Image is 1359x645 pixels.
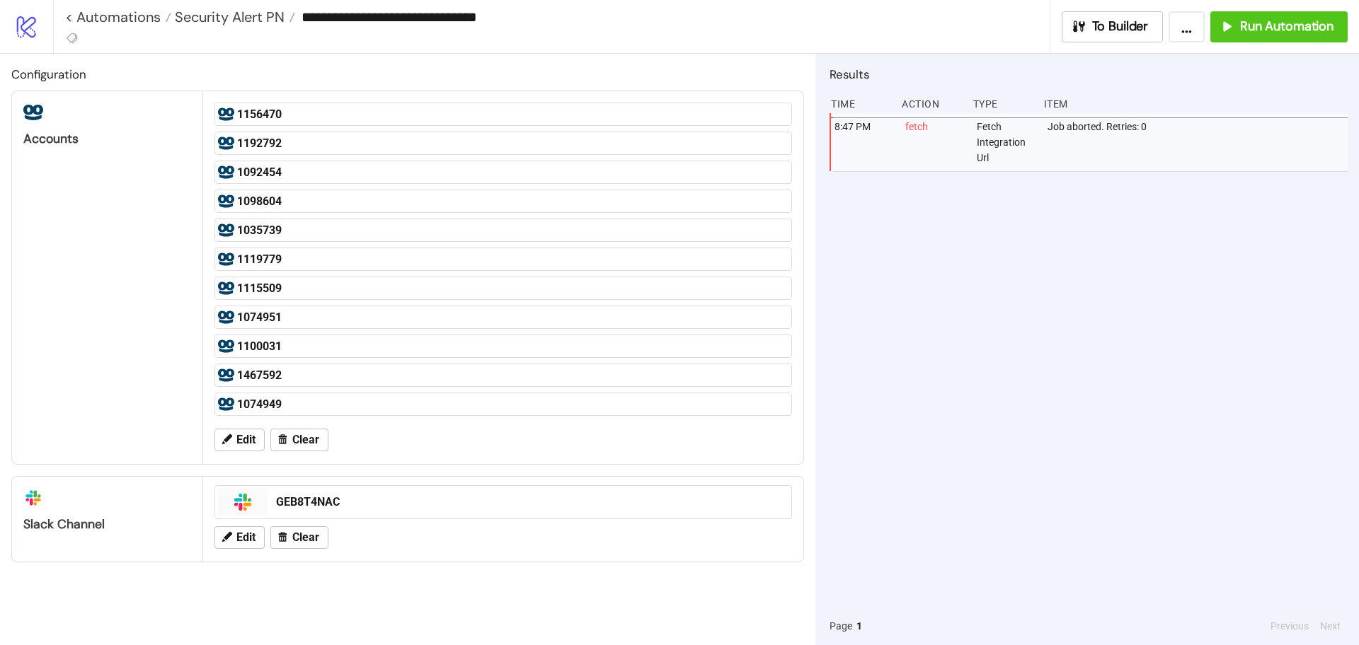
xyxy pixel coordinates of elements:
[900,91,961,117] div: Action
[65,10,171,24] a: < Automations
[237,223,513,238] div: 1035739
[1092,18,1149,35] span: To Builder
[292,434,319,446] span: Clear
[237,368,513,383] div: 1467592
[833,113,894,171] div: 8:47 PM
[11,65,804,83] h2: Configuration
[830,91,890,117] div: Time
[237,194,513,209] div: 1098604
[1043,91,1348,117] div: Item
[1046,113,1351,171] div: Job aborted. Retries: 0
[171,10,295,24] a: Security Alert PN
[1062,11,1164,42] button: To Builder
[23,131,191,147] div: Accounts
[270,526,328,549] button: Clear
[1169,11,1205,42] button: ...
[236,434,256,446] span: Edit
[276,494,783,510] div: GEB8T4NAC
[1266,618,1313,634] button: Previous
[1240,18,1334,35] span: Run Automation
[904,113,965,171] div: fetch
[237,281,513,296] div: 1115509
[237,165,513,180] div: 1092454
[171,8,285,26] span: Security Alert PN
[1316,618,1345,634] button: Next
[270,429,328,451] button: Clear
[1210,11,1348,42] button: Run Automation
[23,516,191,533] div: Slack Channel
[237,339,513,354] div: 1100031
[830,618,852,634] span: Page
[237,107,513,122] div: 1156470
[972,91,1033,117] div: Type
[852,618,866,634] button: 1
[214,526,265,549] button: Edit
[237,252,513,267] div: 1119779
[237,310,513,325] div: 1074951
[237,136,513,151] div: 1192792
[214,429,265,451] button: Edit
[830,65,1348,83] h2: Results
[292,531,319,544] span: Clear
[236,531,256,544] span: Edit
[237,397,513,412] div: 1074949
[975,113,1036,171] div: Fetch Integration Url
